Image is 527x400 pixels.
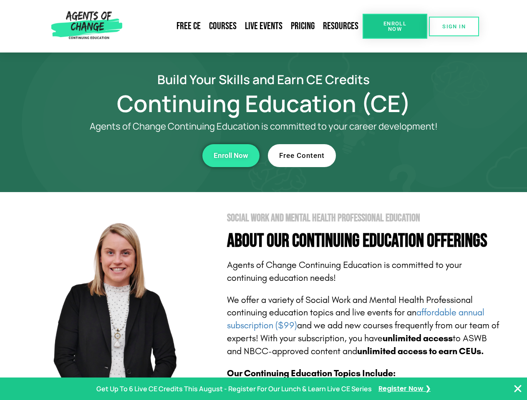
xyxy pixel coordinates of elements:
[126,17,363,36] nav: Menu
[214,152,248,159] span: Enroll Now
[241,17,287,36] a: Live Events
[287,17,319,36] a: Pricing
[96,383,372,395] p: Get Up To 6 Live CE Credits This August - Register For Our Lunch & Learn Live CE Series
[319,17,363,36] a: Resources
[227,260,462,283] span: Agents of Change Continuing Education is committed to your continuing education needs!
[357,346,484,357] b: unlimited access to earn CEUs.
[513,384,523,394] button: Close Banner
[383,333,453,344] b: unlimited access
[376,21,414,32] span: Enroll Now
[227,368,396,379] b: Our Continuing Education Topics Include:
[172,17,205,36] a: Free CE
[202,144,260,167] a: Enroll Now
[26,94,502,113] h1: Continuing Education (CE)
[227,213,502,223] h2: Social Work and Mental Health Professional Education
[442,24,466,29] span: SIGN IN
[205,17,241,36] a: Courses
[268,144,336,167] a: Free Content
[279,152,325,159] span: Free Content
[59,121,468,132] p: Agents of Change Continuing Education is committed to your career development!
[26,73,502,85] h2: Build Your Skills and Earn CE Credits
[227,294,502,358] p: We offer a variety of Social Work and Mental Health Professional continuing education topics and ...
[429,17,479,36] a: SIGN IN
[378,383,431,395] a: Register Now ❯
[363,14,427,39] a: Enroll Now
[227,232,502,250] h4: About Our Continuing Education Offerings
